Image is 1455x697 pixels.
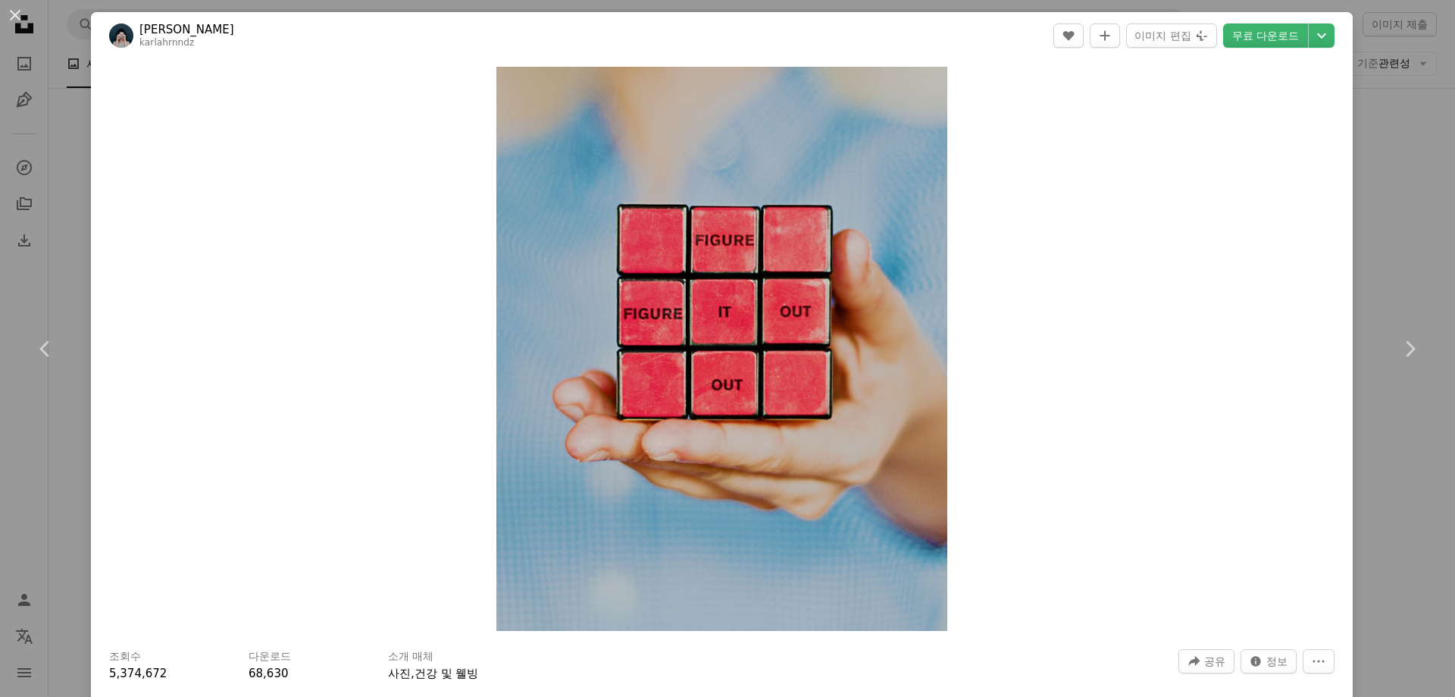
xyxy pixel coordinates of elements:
img: 3 x 3 루빅스 큐브 [496,67,947,631]
button: 이 이미지 확대 [496,67,947,631]
a: [PERSON_NAME] [139,22,234,37]
span: 정보 [1266,650,1288,673]
a: 건강 및 웰빙 [415,667,479,680]
span: , [411,667,415,680]
span: 공유 [1204,650,1225,673]
a: 사진 [388,667,411,680]
h3: 조회수 [109,649,141,664]
button: 좋아요 [1053,24,1084,48]
button: 다운로드 크기 선택 [1309,24,1335,48]
a: karlahrnndz [139,37,195,48]
button: 더 많은 작업 [1303,649,1335,673]
button: 이 이미지 관련 통계 [1241,649,1297,673]
h3: 다운로드 [249,649,291,664]
h3: 소개 매체 [388,649,433,664]
img: Karla Hernandez의 프로필로 이동 [109,24,133,48]
button: 이미지 편집 [1126,24,1216,48]
button: 컬렉션에 추가 [1090,24,1120,48]
span: 5,374,672 [109,667,167,680]
a: 다음 [1364,276,1455,422]
button: 이 이미지 공유 [1178,649,1234,673]
a: 무료 다운로드 [1223,24,1308,48]
span: 68,630 [249,667,289,680]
